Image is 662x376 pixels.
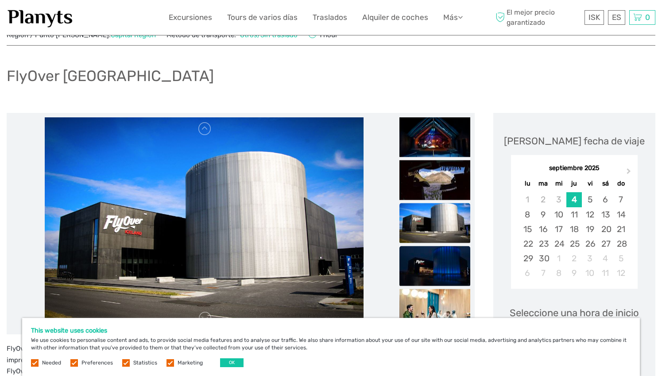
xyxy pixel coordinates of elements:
[613,251,629,266] div: Choose domingo, 5 de octubre de 2025
[313,11,347,24] a: Traslados
[535,251,551,266] div: Choose martes, 30 de septiembre de 2025
[520,207,535,222] div: Choose lunes, 8 de septiembre de 2025
[598,178,613,190] div: sá
[178,359,203,367] label: Marketing
[613,192,629,207] div: Choose domingo, 7 de septiembre de 2025
[399,246,470,286] img: eac9bcb490d44d7aa77afe4ce7b38739_slider_thumbnail.jpeg
[613,222,629,236] div: Choose domingo, 21 de septiembre de 2025
[227,11,298,24] a: Tours de varios días
[613,236,629,251] div: Choose domingo, 28 de septiembre de 2025
[566,222,582,236] div: Choose jueves, 18 de septiembre de 2025
[598,236,613,251] div: Choose sábado, 27 de septiembre de 2025
[598,207,613,222] div: Choose sábado, 13 de septiembre de 2025
[613,178,629,190] div: do
[362,11,428,24] a: Alquiler de coches
[566,251,582,266] div: Choose jueves, 2 de octubre de 2025
[582,266,597,280] div: Choose viernes, 10 de octubre de 2025
[582,236,597,251] div: Choose viernes, 26 de septiembre de 2025
[510,306,639,320] span: Seleccione una hora de inicio
[511,164,638,173] div: septiembre 2025
[220,358,244,367] button: OK
[598,192,613,207] div: Choose sábado, 6 de septiembre de 2025
[613,207,629,222] div: Choose domingo, 14 de septiembre de 2025
[520,251,535,266] div: Choose lunes, 29 de septiembre de 2025
[520,266,535,280] div: Choose lunes, 6 de octubre de 2025
[551,266,566,280] div: Choose miércoles, 8 de octubre de 2025
[582,178,597,190] div: vi
[551,222,566,236] div: Choose miércoles, 17 de septiembre de 2025
[504,134,645,148] div: [PERSON_NAME] fecha de viaje
[582,222,597,236] div: Choose viernes, 19 de septiembre de 2025
[535,207,551,222] div: Choose martes, 9 de septiembre de 2025
[7,67,214,85] h1: FlyOver [GEOGRAPHIC_DATA]
[551,236,566,251] div: Choose miércoles, 24 de septiembre de 2025
[551,178,566,190] div: mi
[169,11,212,24] a: Excursiones
[399,160,470,200] img: 97b145d762194309816383ac305ef88d_slider_thumbnail.jpeg
[399,117,470,157] img: b3c0de10317740549df6d2987626138c_slider_thumbnail.jpeg
[566,207,582,222] div: Choose jueves, 11 de septiembre de 2025
[81,359,113,367] label: Preferences
[535,236,551,251] div: Choose martes, 23 de septiembre de 2025
[535,222,551,236] div: Choose martes, 16 de septiembre de 2025
[582,192,597,207] div: Choose viernes, 5 de septiembre de 2025
[399,289,470,329] img: 672bc56a84c44bde97f0b2ca43b341a5_slider_thumbnail.jpeg
[566,266,582,280] div: Choose jueves, 9 de octubre de 2025
[644,13,651,22] span: 0
[588,13,600,22] span: ISK
[520,192,535,207] div: Not available lunes, 1 de septiembre de 2025
[102,14,112,24] button: Open LiveChat chat widget
[133,359,157,367] label: Statistics
[551,207,566,222] div: Choose miércoles, 10 de septiembre de 2025
[566,236,582,251] div: Choose jueves, 25 de septiembre de 2025
[399,203,470,243] img: 7c1360bd62264e5ebc53bc6d577694eb_slider_thumbnail.jpeg
[566,192,582,207] div: Choose jueves, 4 de septiembre de 2025
[520,178,535,190] div: lu
[551,192,566,207] div: Not available miércoles, 3 de septiembre de 2025
[31,327,631,334] h5: This website uses cookies
[582,251,597,266] div: Choose viernes, 3 de octubre de 2025
[598,251,613,266] div: Choose sábado, 4 de octubre de 2025
[535,192,551,207] div: Not available martes, 2 de septiembre de 2025
[582,207,597,222] div: Choose viernes, 12 de septiembre de 2025
[535,266,551,280] div: Choose martes, 7 de octubre de 2025
[520,236,535,251] div: Choose lunes, 22 de septiembre de 2025
[623,166,637,180] button: Next Month
[493,8,582,27] span: El mejor precio garantizado
[535,178,551,190] div: ma
[45,117,364,330] img: 7c1360bd62264e5ebc53bc6d577694eb_main_slider.jpeg
[608,10,625,25] div: ES
[22,318,640,376] div: We use cookies to personalise content and ads, to provide social media features and to analyse ou...
[12,16,100,23] p: We're away right now. Please check back later!
[514,192,635,280] div: month 2025-09
[598,266,613,280] div: Choose sábado, 11 de octubre de 2025
[42,359,61,367] label: Needed
[566,178,582,190] div: ju
[613,266,629,280] div: Choose domingo, 12 de octubre de 2025
[520,222,535,236] div: Choose lunes, 15 de septiembre de 2025
[551,251,566,266] div: Choose miércoles, 1 de octubre de 2025
[598,222,613,236] div: Choose sábado, 20 de septiembre de 2025
[7,7,74,28] img: 1453-555b4ac7-172b-4ae9-927d-298d0724a4f4_logo_small.jpg
[443,11,463,24] a: Más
